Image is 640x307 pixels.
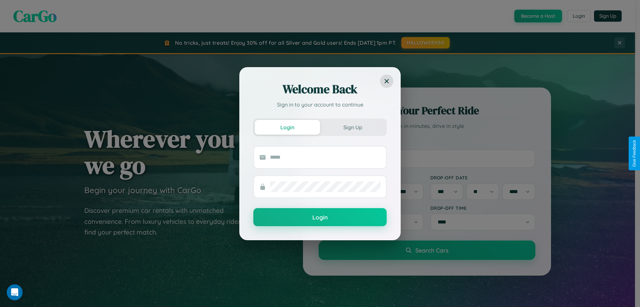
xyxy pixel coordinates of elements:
[255,120,320,135] button: Login
[320,120,385,135] button: Sign Up
[253,101,387,109] p: Sign in to your account to continue
[253,81,387,97] h2: Welcome Back
[632,140,637,167] div: Give Feedback
[253,208,387,226] button: Login
[7,284,23,300] iframe: Intercom live chat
